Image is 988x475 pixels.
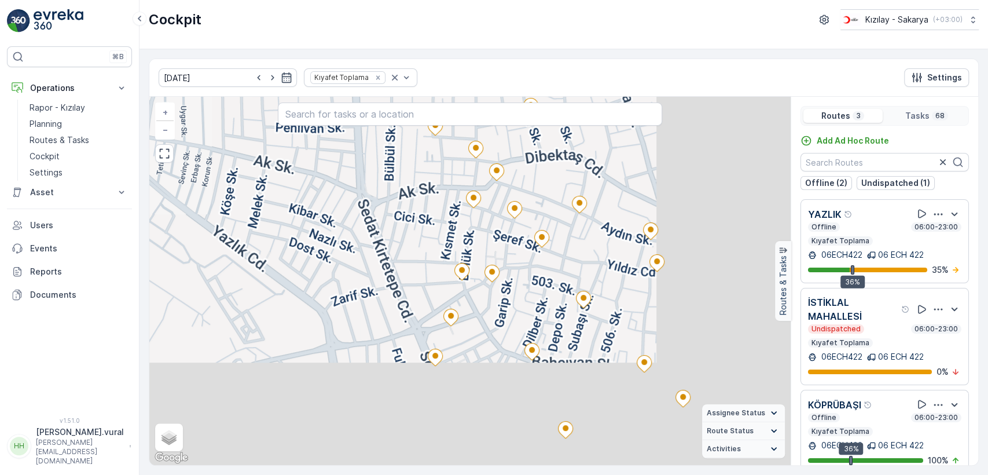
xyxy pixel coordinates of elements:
[7,260,132,283] a: Reports
[800,176,852,190] button: Offline (2)
[7,9,30,32] img: logo
[844,210,853,219] div: Help Tooltip Icon
[901,305,910,314] div: Help Tooltip Icon
[913,324,959,334] p: 06:00-23:00
[30,82,109,94] p: Operations
[30,220,127,231] p: Users
[878,249,924,261] p: 06 ECH 422
[855,111,862,120] p: 3
[25,132,132,148] a: Routes & Tasks
[30,134,89,146] p: Routes & Tasks
[913,222,959,232] p: 06:00-23:00
[933,15,963,24] p: ( +03:00 )
[707,426,754,436] span: Route Status
[7,237,132,260] a: Events
[156,121,174,138] a: Zoom Out
[152,450,190,465] a: Open this area in Google Maps (opens a new window)
[857,176,935,190] button: Undispatched (1)
[805,177,847,189] p: Offline (2)
[702,440,785,458] summary: Activities
[777,256,789,316] p: Routes & Tasks
[839,443,864,455] div: 36%
[702,422,785,440] summary: Route Status
[864,400,873,410] div: Help Tooltip Icon
[156,104,174,121] a: Zoom In
[30,151,60,162] p: Cockpit
[707,408,765,418] span: Assignee Status
[819,440,862,451] p: 06ECH422
[7,181,132,204] button: Asset
[36,438,124,466] p: [PERSON_NAME][EMAIL_ADDRESS][DOMAIN_NAME]
[905,110,930,122] p: Tasks
[861,177,930,189] p: Undispatched (1)
[808,295,899,323] p: İSTİKLAL MAHALLESİ
[932,264,949,276] p: 35 %
[810,222,838,232] p: Offline
[112,52,124,61] p: ⌘B
[30,243,127,254] p: Events
[810,324,862,334] p: Undispatched
[810,236,871,246] p: Kıyafet Toplama
[810,338,871,348] p: Kıyafet Toplama
[156,425,182,450] a: Layers
[840,276,865,288] div: 36%
[927,72,962,83] p: Settings
[311,72,370,83] div: Kıyafet Toplama
[25,116,132,132] a: Planning
[36,426,124,438] p: [PERSON_NAME].vural
[30,266,127,277] p: Reports
[149,10,201,29] p: Cockpit
[819,249,862,261] p: 06ECH422
[821,110,850,122] p: Routes
[372,73,384,82] div: Remove Kıyafet Toplama
[934,111,946,120] p: 68
[936,366,949,378] p: 0 %
[152,450,190,465] img: Google
[7,417,132,424] span: v 1.51.0
[913,413,959,422] p: 06:00-23:00
[817,135,889,147] p: Add Ad Hoc Route
[30,118,62,130] p: Planning
[34,9,83,32] img: logo_light-DOdMpM7g.png
[7,283,132,306] a: Documents
[25,100,132,116] a: Rapor - Kızılay
[928,455,949,466] p: 100 %
[30,289,127,301] p: Documents
[278,103,663,126] input: Search for tasks or a location
[840,13,861,26] img: k%C4%B1z%C4%B1lay_DTAvauz.png
[819,351,862,363] p: 06ECH422
[30,167,63,178] p: Settings
[865,14,928,25] p: Kızılay - Sakarya
[159,68,297,87] input: dd/mm/yyyy
[878,351,924,363] p: 06 ECH 422
[7,76,132,100] button: Operations
[808,207,842,221] p: YAZLIK
[800,135,889,147] a: Add Ad Hoc Route
[904,68,969,87] button: Settings
[7,426,132,466] button: HH[PERSON_NAME].vural[PERSON_NAME][EMAIL_ADDRESS][DOMAIN_NAME]
[25,165,132,181] a: Settings
[30,187,109,198] p: Asset
[10,437,28,455] div: HH
[25,148,132,165] a: Cockpit
[707,444,741,454] span: Activities
[840,9,979,30] button: Kızılay - Sakarya(+03:00)
[878,440,924,451] p: 06 ECH 422
[163,125,168,134] span: −
[163,107,168,117] span: +
[810,413,838,422] p: Offline
[800,153,969,171] input: Search Routes
[810,427,871,436] p: Kıyafet Toplama
[30,102,85,114] p: Rapor - Kızılay
[702,404,785,422] summary: Assignee Status
[7,214,132,237] a: Users
[808,398,861,412] p: KÖPRÜBAŞI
